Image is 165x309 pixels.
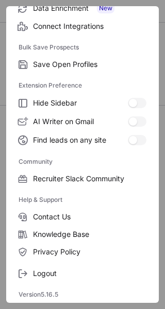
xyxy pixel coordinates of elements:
span: Privacy Policy [33,247,146,256]
label: Community [19,153,146,170]
span: AI Writer on Gmail [33,117,128,126]
label: Hide Sidebar [6,94,159,112]
span: Contact Us [33,212,146,221]
label: Extension Preference [19,77,146,94]
span: Hide Sidebar [33,98,128,108]
label: AI Writer on Gmail [6,112,159,131]
span: Save Open Profiles [33,60,146,69]
div: Version 5.16.5 [6,286,159,303]
label: Help & Support [19,192,146,208]
span: Connect Integrations [33,22,146,31]
span: Find leads on any site [33,135,128,145]
label: Contact Us [6,208,159,226]
span: Recruiter Slack Community [33,174,146,183]
span: Logout [33,269,146,278]
span: New [97,3,114,13]
label: Privacy Policy [6,243,159,261]
label: Logout [6,265,159,282]
label: Bulk Save Prospects [19,39,146,56]
label: Find leads on any site [6,131,159,149]
label: Save Open Profiles [6,56,159,73]
span: Knowledge Base [33,230,146,239]
span: Data Enrichment [33,3,146,13]
label: Knowledge Base [6,226,159,243]
label: Connect Integrations [6,18,159,35]
label: Recruiter Slack Community [6,170,159,187]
